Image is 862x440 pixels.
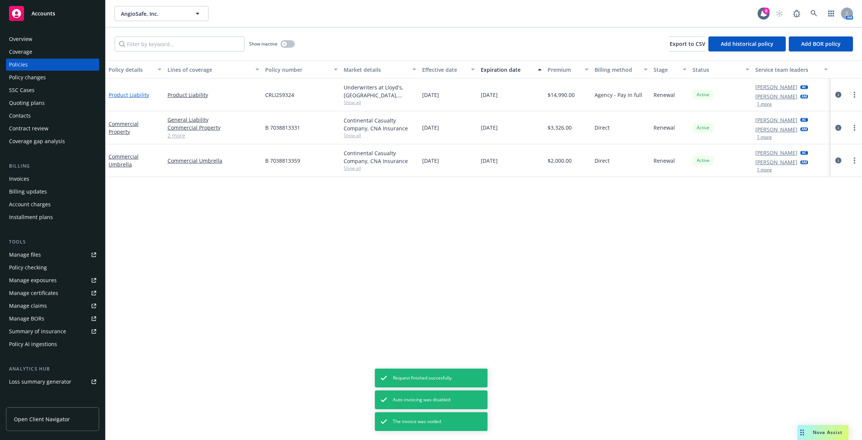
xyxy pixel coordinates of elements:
div: Manage claims [9,300,47,312]
a: Product Liability [168,91,260,99]
div: Policy number [265,66,329,74]
span: Add historical policy [721,40,773,47]
a: Installment plans [6,211,99,223]
span: Manage exposures [6,274,99,286]
a: [PERSON_NAME] [755,158,797,166]
a: Start snowing [772,6,787,21]
a: Search [806,6,821,21]
a: [PERSON_NAME] [755,92,797,100]
div: Invoices [9,173,29,185]
span: [DATE] [481,157,498,165]
a: Contract review [6,122,99,135]
button: Market details [341,60,419,79]
a: Overview [6,33,99,45]
span: Agency - Pay in full [595,91,642,99]
span: Direct [595,157,610,165]
span: Open Client Navigator [14,415,70,423]
a: General Liability [168,116,260,124]
span: $3,326.00 [548,124,572,132]
a: Commercial Property [109,120,139,135]
a: [PERSON_NAME] [755,125,797,133]
a: more [850,90,859,99]
a: Policies [6,59,99,71]
span: [DATE] [481,124,498,132]
span: Renewal [654,157,675,165]
div: Drag to move [797,425,807,440]
span: Add BOR policy [801,40,841,47]
div: Expiration date [481,66,533,74]
a: more [850,156,859,165]
div: Quoting plans [9,97,45,109]
div: Policies [9,59,28,71]
span: [DATE] [422,124,439,132]
div: Coverage gap analysis [9,135,65,147]
div: Manage exposures [9,274,57,286]
a: [PERSON_NAME] [755,83,797,91]
button: Nova Assist [797,425,848,440]
button: Lines of coverage [165,60,263,79]
div: Coverage [9,46,32,58]
div: Policy AI ingestions [9,338,57,350]
a: Product Liability [109,91,149,98]
div: Effective date [422,66,467,74]
span: CRLI259324 [265,91,294,99]
a: Manage BORs [6,313,99,325]
span: The invoice was voided [393,418,441,425]
span: Renewal [654,124,675,132]
button: 1 more [757,102,772,106]
span: Show all [344,165,416,171]
div: Overview [9,33,32,45]
div: Analytics hub [6,365,99,373]
button: Policy details [106,60,165,79]
a: circleInformation [834,156,843,165]
span: Request finished succesfully. [393,375,453,381]
span: B 7038813331 [265,124,300,132]
span: B 7038813359 [265,157,300,165]
div: Manage files [9,249,41,261]
a: Account charges [6,198,99,210]
a: Report a Bug [789,6,804,21]
a: Coverage gap analysis [6,135,99,147]
a: 2 more [168,132,260,139]
div: Manage certificates [9,287,58,299]
a: Commercial Umbrella [109,153,139,168]
button: Expiration date [478,60,544,79]
span: Active [696,157,711,164]
div: Policy details [109,66,153,74]
button: Export to CSV [670,36,705,51]
div: Contract review [9,122,48,135]
div: Status [693,66,741,74]
span: $2,000.00 [548,157,572,165]
span: AngioSafe, Inc. [121,10,186,18]
span: Export to CSV [670,40,705,47]
div: Contacts [9,110,31,122]
div: Continental Casualty Company, CNA Insurance [344,149,416,165]
button: Policy number [262,60,341,79]
a: Loss summary generator [6,376,99,388]
span: Show all [344,99,416,106]
div: Manage BORs [9,313,44,325]
div: Billing method [595,66,639,74]
a: Manage claims [6,300,99,312]
div: Lines of coverage [168,66,251,74]
button: 1 more [757,168,772,172]
button: Add BOR policy [789,36,853,51]
button: Billing method [592,60,651,79]
div: Service team leaders [755,66,820,74]
span: Nova Assist [813,429,842,435]
button: AngioSafe, Inc. [115,6,208,21]
a: Manage files [6,249,99,261]
span: Active [696,124,711,131]
button: Stage [651,60,690,79]
div: Loss summary generator [9,376,71,388]
a: Commercial Property [168,124,260,132]
a: Commercial Umbrella [168,157,260,165]
span: Auto invoicing was disabled [393,396,450,403]
div: Billing [6,162,99,170]
button: 1 more [757,135,772,139]
div: 8 [763,8,770,14]
span: Show all [344,132,416,139]
a: Summary of insurance [6,325,99,337]
div: Continental Casualty Company, CNA Insurance [344,116,416,132]
a: Contacts [6,110,99,122]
